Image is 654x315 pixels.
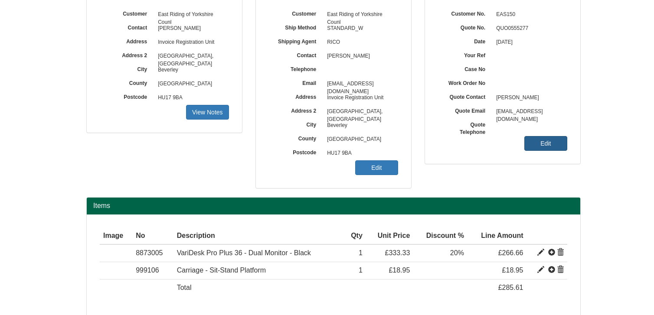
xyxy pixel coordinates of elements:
label: Address 2 [100,49,154,59]
span: 20% [450,249,464,257]
th: Description [173,227,344,245]
label: City [269,119,323,129]
label: Quote Contact [438,91,492,101]
label: Address [100,36,154,45]
label: Customer [269,8,323,18]
span: £333.33 [385,249,410,257]
label: Quote No. [438,22,492,32]
span: £18.95 [389,266,410,274]
span: [GEOGRAPHIC_DATA], [GEOGRAPHIC_DATA] [154,49,229,63]
span: [PERSON_NAME] [323,49,398,63]
span: Invoice Registration Unit [154,36,229,49]
span: [EMAIL_ADDRESS][DOMAIN_NAME] [323,77,398,91]
a: View Notes [186,105,229,120]
span: [GEOGRAPHIC_DATA] [154,77,229,91]
span: [GEOGRAPHIC_DATA] [323,133,398,146]
label: Quote Telephone [438,119,492,136]
label: Date [438,36,492,45]
span: [PERSON_NAME] [492,91,567,105]
span: Beverley [323,119,398,133]
label: Telephone [269,63,323,73]
span: 1 [359,249,363,257]
span: 1 [359,266,363,274]
label: Postcode [269,146,323,156]
label: City [100,63,154,73]
label: Your Ref [438,49,492,59]
th: Image [100,227,132,245]
label: Shipping Agent [269,36,323,45]
span: HU17 9BA [154,91,229,105]
span: £285.61 [498,284,523,291]
th: Qty [343,227,366,245]
label: County [269,133,323,143]
span: East Riding of Yorkshire Counl [154,8,229,22]
th: Discount % [413,227,468,245]
a: Edit [355,160,398,175]
label: Ship Method [269,22,323,32]
span: EAS150 [492,8,567,22]
a: Edit [524,136,567,151]
label: County [100,77,154,87]
label: Contact [269,49,323,59]
label: Address [269,91,323,101]
label: Address 2 [269,105,323,115]
span: STANDARD_W [323,22,398,36]
span: [GEOGRAPHIC_DATA], [GEOGRAPHIC_DATA] [323,105,398,119]
label: Quote Email [438,105,492,115]
td: Total [173,279,344,296]
span: RICO [323,36,398,49]
span: £266.66 [498,249,523,257]
span: VariDesk Pro Plus 36 - Dual Monitor - Black [177,249,311,257]
td: 999106 [132,262,173,279]
span: £18.95 [502,266,523,274]
span: HU17 9BA [323,146,398,160]
span: QUO0555277 [492,22,567,36]
th: Unit Price [366,227,414,245]
span: East Riding of Yorkshire Counl [323,8,398,22]
label: Customer No. [438,8,492,18]
span: [DATE] [492,36,567,49]
label: Work Order No [438,77,492,87]
label: Email [269,77,323,87]
label: Case No [438,63,492,73]
td: 8873005 [132,244,173,262]
label: Postcode [100,91,154,101]
label: Contact [100,22,154,32]
span: Invoice Registration Unit [323,91,398,105]
span: Carriage - Sit-Stand Platform [177,266,266,274]
span: [EMAIL_ADDRESS][DOMAIN_NAME] [492,105,567,119]
span: Beverley [154,63,229,77]
span: [PERSON_NAME] [154,22,229,36]
h2: Items [93,202,574,210]
label: Customer [100,8,154,18]
th: No [132,227,173,245]
th: Line Amount [468,227,527,245]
